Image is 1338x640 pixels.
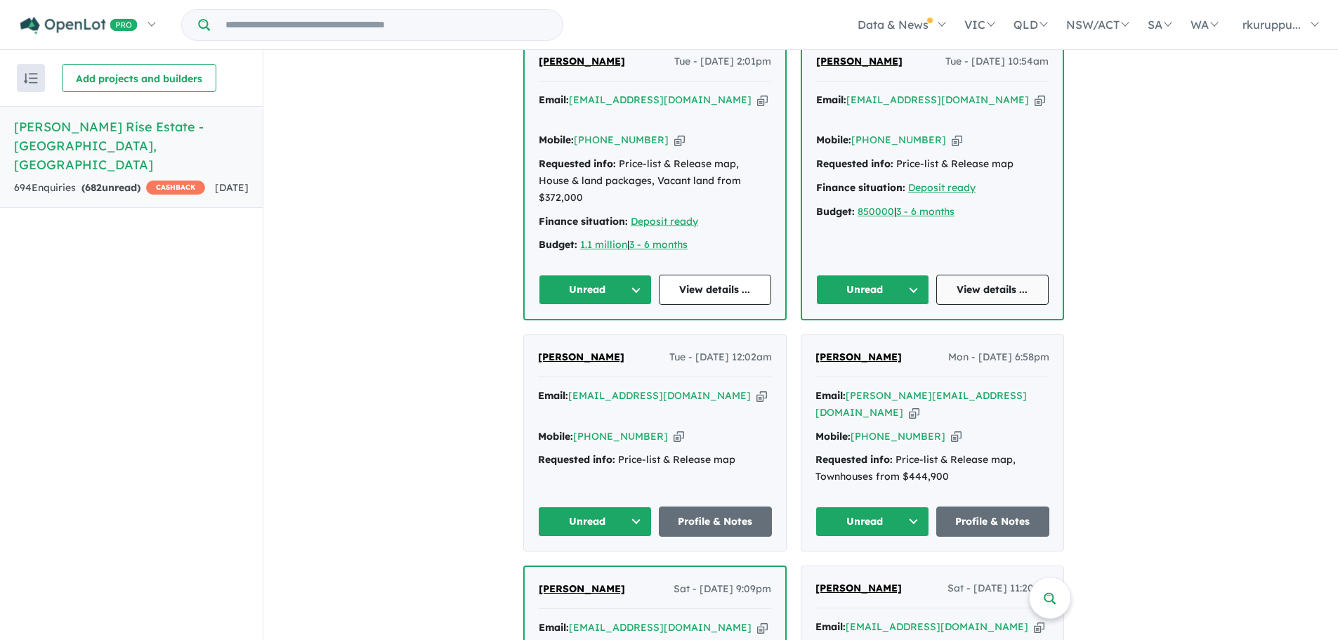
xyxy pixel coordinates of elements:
div: Price-list & Release map [538,452,772,469]
strong: Email: [539,621,569,634]
strong: ( unread) [81,181,140,194]
strong: Email: [816,93,846,106]
strong: Mobile: [538,430,573,443]
button: Copy [674,429,684,444]
input: Try estate name, suburb, builder or developer [213,10,560,40]
div: Price-list & Release map, Townhouses from $444,900 [815,452,1049,485]
strong: Email: [815,389,846,402]
strong: Email: [815,620,846,633]
span: [DATE] [215,181,249,194]
button: Unread [539,275,652,305]
a: [PERSON_NAME] [815,580,902,597]
a: View details ... [659,275,772,305]
strong: Requested info: [539,157,616,170]
span: [PERSON_NAME] [815,582,902,594]
span: [PERSON_NAME] [815,351,902,363]
a: [PHONE_NUMBER] [851,133,946,146]
img: Openlot PRO Logo White [20,17,138,34]
a: [PERSON_NAME] [539,53,625,70]
img: sort.svg [24,73,38,84]
button: Copy [756,388,767,403]
span: Mon - [DATE] 6:58pm [948,349,1049,366]
a: [PHONE_NUMBER] [851,430,945,443]
a: [PERSON_NAME] [538,349,624,366]
span: [PERSON_NAME] [539,582,625,595]
strong: Finance situation: [816,181,905,194]
button: Unread [816,275,929,305]
button: Copy [757,93,768,107]
button: Copy [1035,93,1045,107]
span: [PERSON_NAME] [539,55,625,67]
a: 850000 [858,205,894,218]
span: Tue - [DATE] 12:02am [669,349,772,366]
span: Sat - [DATE] 9:09pm [674,581,771,598]
span: Sat - [DATE] 11:20am [947,580,1049,597]
div: Price-list & Release map [816,156,1049,173]
a: [PERSON_NAME] [816,53,903,70]
div: Price-list & Release map, House & land packages, Vacant land from $372,000 [539,156,771,206]
span: [PERSON_NAME] [538,351,624,363]
button: Copy [1034,620,1044,634]
div: 694 Enquir ies [14,180,205,197]
a: Profile & Notes [659,507,773,537]
span: [PERSON_NAME] [816,55,903,67]
button: Copy [951,429,962,444]
a: [EMAIL_ADDRESS][DOMAIN_NAME] [569,93,752,106]
strong: Budget: [539,238,577,251]
span: 682 [85,181,102,194]
button: Add projects and builders [62,64,216,92]
strong: Mobile: [815,430,851,443]
a: Deposit ready [908,181,976,194]
strong: Mobile: [816,133,851,146]
span: Tue - [DATE] 10:54am [945,53,1049,70]
a: [EMAIL_ADDRESS][DOMAIN_NAME] [569,621,752,634]
a: [PERSON_NAME] [815,349,902,366]
a: [PHONE_NUMBER] [573,430,668,443]
a: 3 - 6 months [896,205,955,218]
span: Tue - [DATE] 2:01pm [674,53,771,70]
a: 3 - 6 months [629,238,688,251]
h5: [PERSON_NAME] Rise Estate - [GEOGRAPHIC_DATA] , [GEOGRAPHIC_DATA] [14,117,249,174]
strong: Mobile: [539,133,574,146]
strong: Email: [539,93,569,106]
button: Copy [757,620,768,635]
a: [EMAIL_ADDRESS][DOMAIN_NAME] [846,93,1029,106]
strong: Requested info: [538,453,615,466]
a: Profile & Notes [936,507,1050,537]
strong: Requested info: [816,157,893,170]
strong: Email: [538,389,568,402]
span: rkuruppu... [1242,18,1301,32]
a: [PERSON_NAME][EMAIL_ADDRESS][DOMAIN_NAME] [815,389,1027,419]
button: Unread [538,507,652,537]
a: [PERSON_NAME] [539,581,625,598]
button: Copy [952,133,962,148]
button: Copy [909,405,919,420]
div: | [539,237,771,254]
a: View details ... [936,275,1049,305]
a: [EMAIL_ADDRESS][DOMAIN_NAME] [846,620,1028,633]
strong: Budget: [816,205,855,218]
span: CASHBACK [146,181,205,195]
button: Copy [674,133,685,148]
a: Deposit ready [631,215,698,228]
a: [PHONE_NUMBER] [574,133,669,146]
strong: Requested info: [815,453,893,466]
a: 1.1 million [580,238,627,251]
a: [EMAIL_ADDRESS][DOMAIN_NAME] [568,389,751,402]
button: Unread [815,507,929,537]
strong: Finance situation: [539,215,628,228]
div: | [816,204,1049,221]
